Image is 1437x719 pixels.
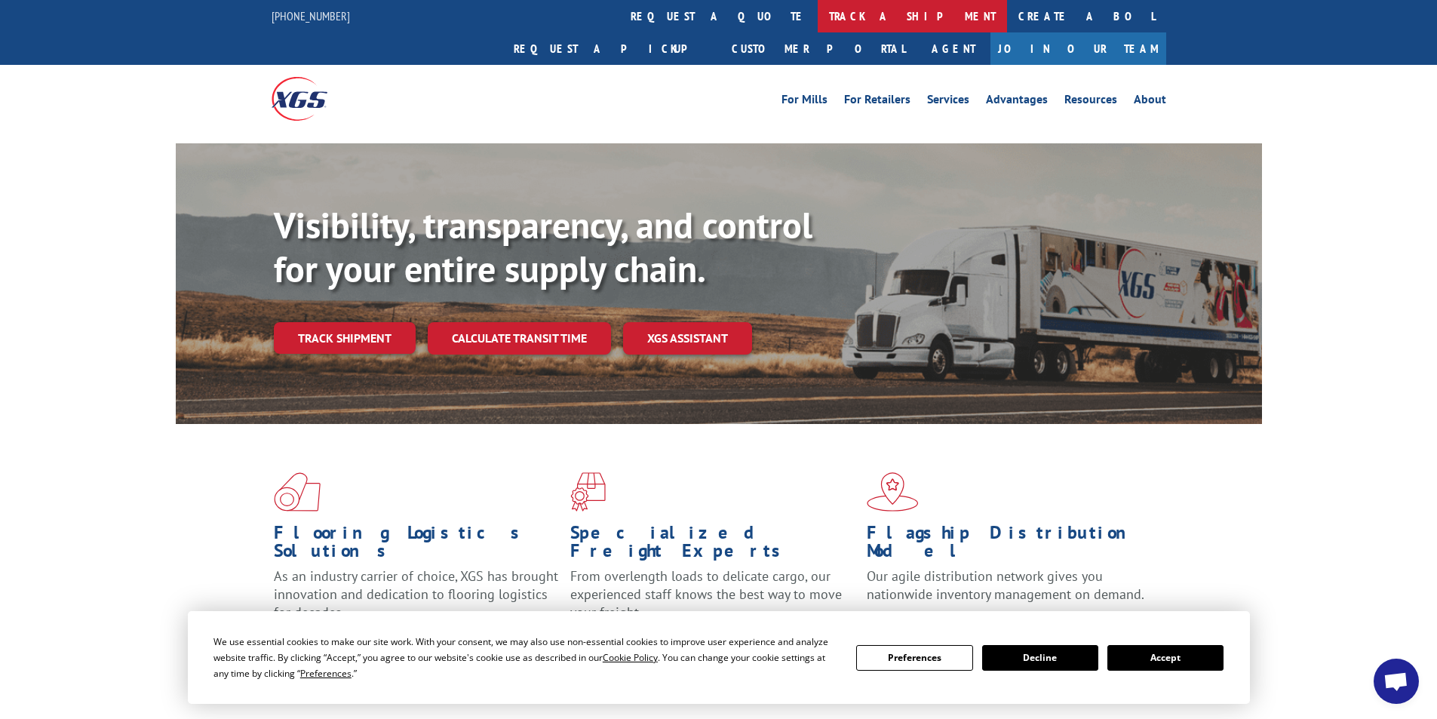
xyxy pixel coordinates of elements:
[720,32,917,65] a: Customer Portal
[990,32,1166,65] a: Join Our Team
[781,94,828,110] a: For Mills
[986,94,1048,110] a: Advantages
[623,322,752,355] a: XGS ASSISTANT
[867,567,1144,603] span: Our agile distribution network gives you nationwide inventory management on demand.
[603,651,658,664] span: Cookie Policy
[274,524,559,567] h1: Flooring Logistics Solutions
[570,472,606,512] img: xgs-icon-focused-on-flooring-red
[188,611,1250,704] div: Cookie Consent Prompt
[272,8,350,23] a: [PHONE_NUMBER]
[570,524,855,567] h1: Specialized Freight Experts
[428,322,611,355] a: Calculate transit time
[982,645,1098,671] button: Decline
[867,524,1152,567] h1: Flagship Distribution Model
[274,201,812,292] b: Visibility, transparency, and control for your entire supply chain.
[213,634,838,681] div: We use essential cookies to make our site work. With your consent, we may also use non-essential ...
[1134,94,1166,110] a: About
[274,322,416,354] a: Track shipment
[300,667,352,680] span: Preferences
[274,472,321,512] img: xgs-icon-total-supply-chain-intelligence-red
[927,94,969,110] a: Services
[502,32,720,65] a: Request a pickup
[1374,659,1419,704] div: Open chat
[917,32,990,65] a: Agent
[274,567,558,621] span: As an industry carrier of choice, XGS has brought innovation and dedication to flooring logistics...
[856,645,972,671] button: Preferences
[570,567,855,635] p: From overlength loads to delicate cargo, our experienced staff knows the best way to move your fr...
[867,472,919,512] img: xgs-icon-flagship-distribution-model-red
[1064,94,1117,110] a: Resources
[844,94,910,110] a: For Retailers
[1107,645,1224,671] button: Accept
